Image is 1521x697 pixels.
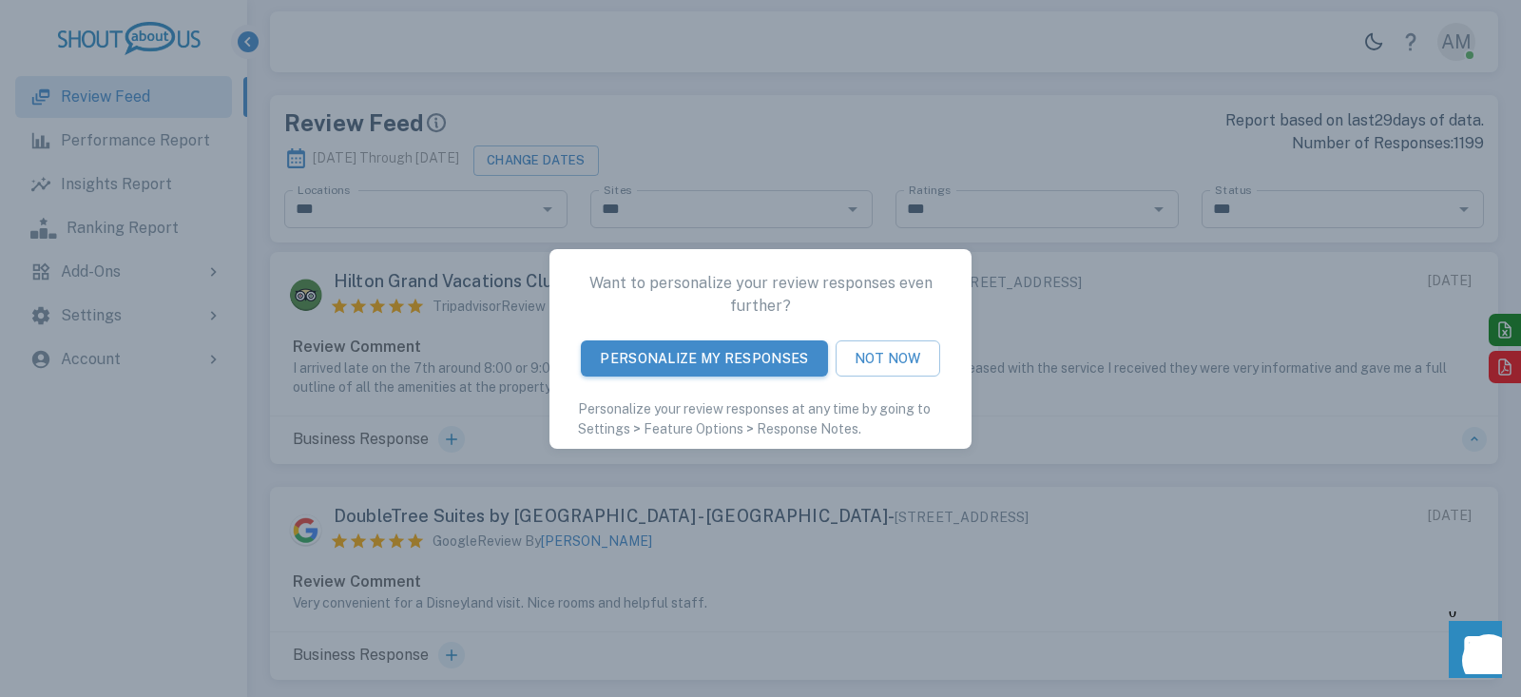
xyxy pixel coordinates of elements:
[1431,611,1512,693] iframe: Front Chat
[836,340,940,377] button: Not Now
[572,272,949,318] p: Want to personalize your review responses even further?
[581,340,827,377] button: Personalize My Responses
[549,399,972,449] p: Personalize your review responses at any time by going to Settings > Feature Options > Response N...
